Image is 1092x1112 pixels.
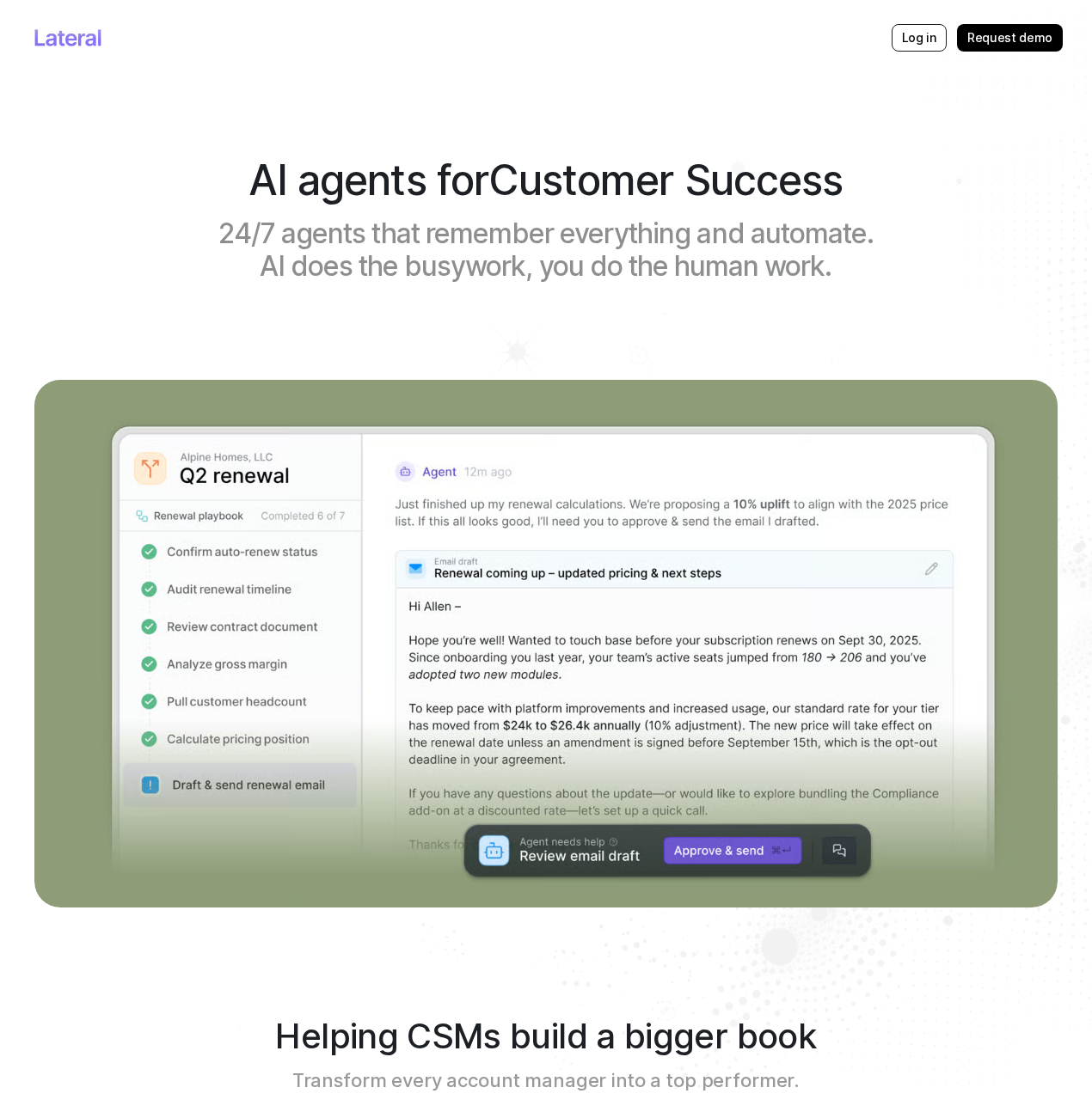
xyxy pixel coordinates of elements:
[275,1017,816,1055] p: Helping CSMs build a bigger book
[248,155,488,205] span: AI agents for
[235,1069,858,1091] p: Transform every account manager into a top performer.
[967,29,1052,46] p: Request demo
[488,155,844,205] span: Customer Success
[195,217,897,284] h1: 24/7 agents that remember everything and automate. AI does the busywork, you do the human work.
[892,24,947,52] div: Log in
[902,29,936,46] p: Log in
[34,29,101,46] a: Logo
[957,24,1063,52] button: Request demo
